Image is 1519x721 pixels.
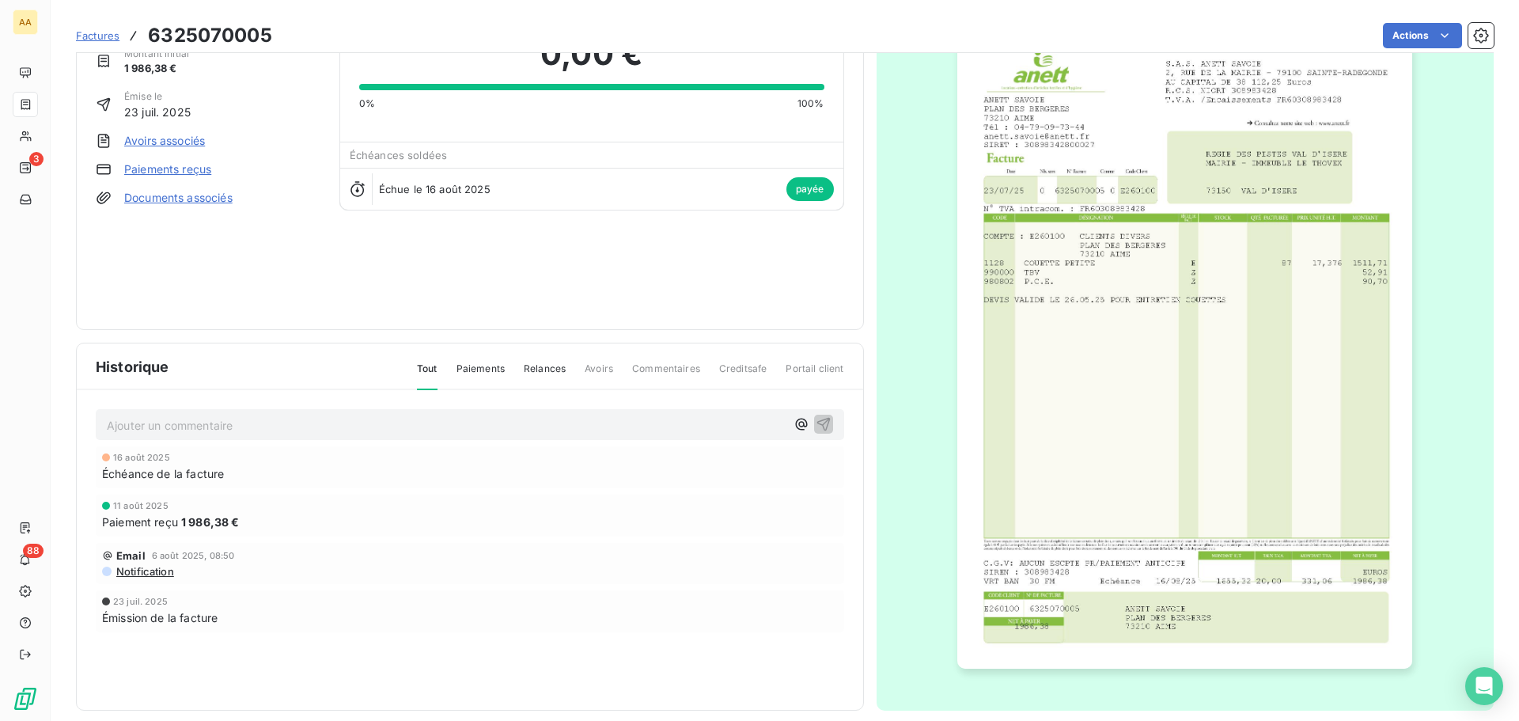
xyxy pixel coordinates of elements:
img: Logo LeanPay [13,686,38,712]
a: Avoirs associés [124,133,205,149]
span: 100% [797,97,824,111]
div: Open Intercom Messenger [1465,667,1503,705]
span: Échéance de la facture [102,465,224,482]
span: Paiement reçu [102,514,178,530]
span: Échéances soldées [350,149,448,161]
span: Tout [417,362,438,390]
span: 3 [29,152,44,166]
span: Émise le [124,89,191,104]
span: payée [786,177,834,201]
span: 1 986,38 € [181,514,240,530]
span: Portail client [786,362,843,389]
span: Historique [96,356,169,378]
div: AA [13,9,38,35]
button: Actions [1383,23,1462,48]
span: 88 [23,544,44,558]
span: Factures [76,29,119,42]
span: 11 août 2025 [113,501,169,510]
span: Échue le 16 août 2025 [379,183,491,195]
a: Documents associés [124,190,233,206]
img: invoice_thumbnail [957,25,1412,669]
span: Notification [115,565,174,578]
a: Factures [76,28,119,44]
span: 23 juil. 2025 [113,597,168,606]
a: 3 [13,155,37,180]
span: 0,00 € [540,30,642,78]
span: Émission de la facture [102,609,218,626]
span: 23 juil. 2025 [124,104,191,120]
h3: 6325070005 [148,21,272,50]
span: Commentaires [632,362,700,389]
span: Montant initial [124,47,189,61]
span: 0% [359,97,375,111]
span: Paiements [456,362,505,389]
span: 16 août 2025 [113,453,170,462]
span: 6 août 2025, 08:50 [152,551,235,560]
span: Avoirs [585,362,613,389]
span: Creditsafe [719,362,767,389]
span: 1 986,38 € [124,61,189,77]
span: Email [116,549,146,562]
span: Relances [524,362,566,389]
a: Paiements reçus [124,161,211,177]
